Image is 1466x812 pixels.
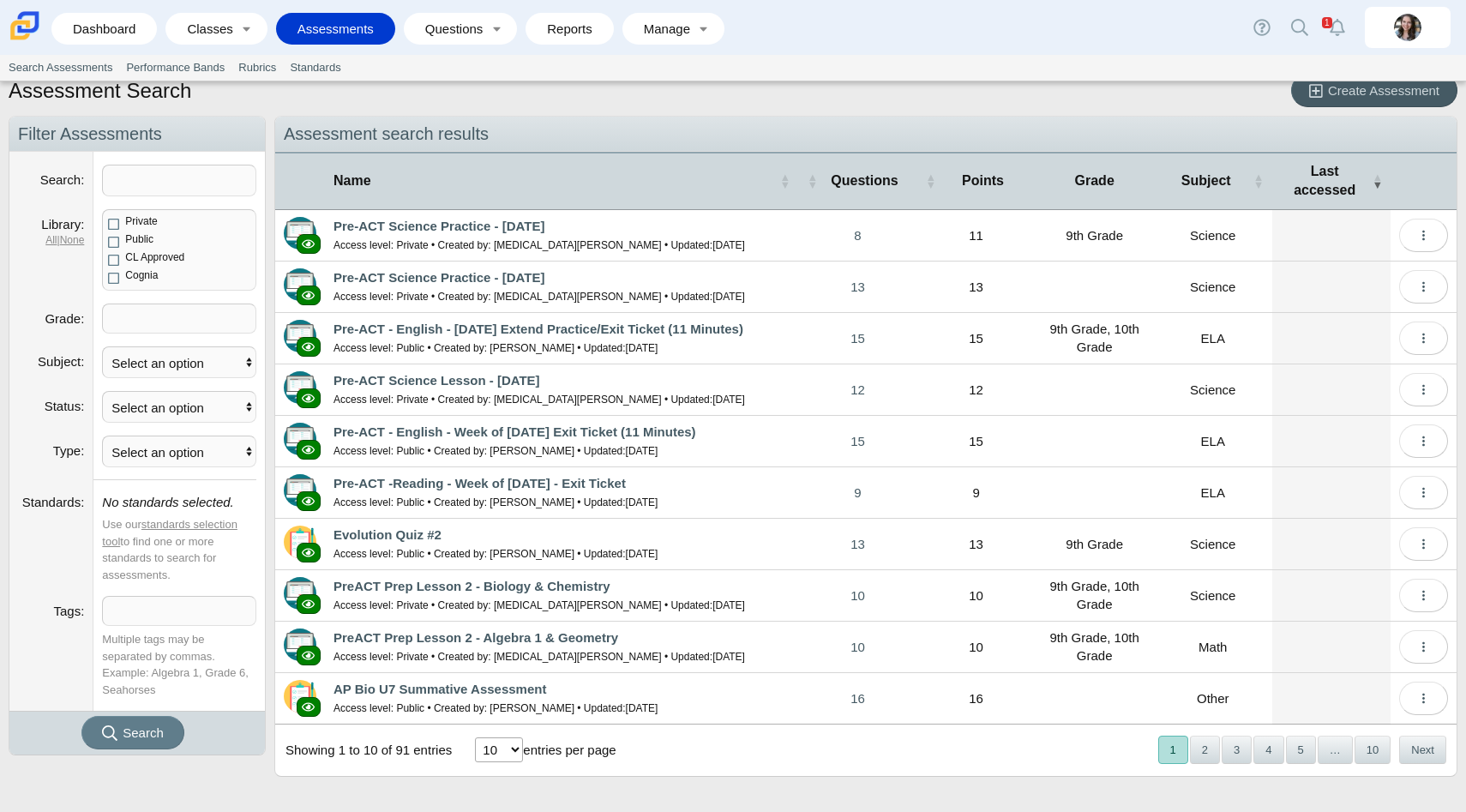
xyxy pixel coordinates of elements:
[7,32,43,46] a: Carmen School of Science & Technology
[102,518,237,548] a: standards selection tool
[412,13,484,45] a: Questions
[917,673,1036,725] td: 16
[333,424,696,439] a: Pre-ACT - English - Week of [DATE] Exit Ticket (11 Minutes)
[1190,736,1220,764] button: 2
[1222,736,1252,764] button: 3
[1318,736,1353,764] span: …
[807,172,817,189] span: Questions : Activate to sort
[45,234,57,246] a: All
[626,496,658,508] time: Apr 4, 2024 at 9:08 AM
[333,171,776,190] span: Name
[940,171,1027,190] span: Points
[102,631,256,698] div: Multiple tags may be separated by commas. Example: Algebra 1, Grade 6, Seahorses
[235,13,259,45] a: Toggle expanded
[284,423,316,455] img: type-advanced.svg
[81,716,184,749] button: Search
[284,371,316,404] img: type-advanced.svg
[1399,270,1448,304] button: More options
[125,251,184,263] span: CL Approved
[1154,467,1272,519] td: ELA
[284,577,316,610] img: type-advanced.svg
[712,394,745,406] time: Mar 12, 2024 at 8:59 AM
[284,526,316,558] img: type-scannable.svg
[692,13,716,45] a: Toggle expanded
[102,304,256,334] tags: ​
[798,519,916,569] a: 13
[1154,570,1272,622] td: Science
[1399,579,1448,612] button: More options
[333,476,626,490] a: Pre-ACT -Reading - Week of [DATE] - Exit Ticket
[917,519,1036,570] td: 13
[798,673,916,724] a: 16
[333,219,544,233] a: Pre-ACT Science Practice - [DATE]
[125,233,153,245] span: Public
[333,342,658,354] small: Access level: Public • Created by: [PERSON_NAME] • Updated:
[1154,416,1272,467] td: ELA
[1399,424,1448,458] button: More options
[1399,476,1448,509] button: More options
[1365,7,1451,48] a: emma.shaffer.oqibq1
[523,743,616,757] label: entries per page
[917,210,1036,262] td: 11
[333,682,546,696] a: AP Bio U7 Summative Assessment
[125,215,157,227] span: Private
[333,702,658,714] small: Access level: Public • Created by: [PERSON_NAME] • Updated:
[1154,622,1272,673] td: Math
[917,570,1036,622] td: 10
[1163,171,1250,190] span: Subject
[284,320,316,352] img: type-advanced.svg
[1399,736,1446,764] button: Next
[38,354,84,369] label: Subject
[631,13,692,45] a: Manage
[1253,736,1283,764] button: 4
[9,117,265,152] h2: Filter Assessments
[712,291,745,303] time: Mar 1, 2024 at 12:06 PM
[534,13,605,45] a: Reports
[1154,673,1272,725] td: Other
[284,217,316,250] img: type-advanced.svg
[125,269,158,281] span: Cognia
[284,474,316,507] img: type-advanced.svg
[1036,313,1154,364] td: 9th Grade, 10th Grade
[53,604,84,618] label: Tags
[917,467,1036,519] td: 9
[798,262,916,312] a: 13
[1319,9,1356,46] a: Alerts
[917,313,1036,364] td: 15
[333,579,610,593] a: PreACT Prep Lesson 2 - Biology & Chemistry
[798,467,916,518] a: 9
[926,172,936,189] span: Points : Activate to sort
[626,445,658,457] time: Apr 1, 2024 at 8:07 AM
[626,548,658,560] time: May 13, 2024 at 1:43 PM
[626,342,658,354] time: Apr 1, 2024 at 10:06 AM
[2,55,119,81] a: Search Assessments
[333,291,745,303] small: Access level: Private • Created by: [MEDICAL_DATA][PERSON_NAME] • Updated:
[1399,527,1448,561] button: More options
[1036,622,1154,673] td: 9th Grade, 10th Grade
[798,210,916,261] a: 8
[333,548,658,560] small: Access level: Public • Created by: [PERSON_NAME] • Updated:
[626,702,658,714] time: Feb 14, 2024 at 1:58 PM
[22,495,85,509] label: Standards
[333,394,745,406] small: Access level: Private • Created by: [MEDICAL_DATA][PERSON_NAME] • Updated:
[1157,736,1446,764] nav: pagination
[102,596,256,626] tags: ​
[798,416,916,466] a: 15
[484,13,508,45] a: Toggle expanded
[102,516,256,583] div: Use our to find one or more standards to search for assessments.
[1399,630,1448,664] button: More options
[798,622,916,672] a: 10
[917,364,1036,416] td: 12
[275,725,452,776] div: Showing 1 to 10 of 91 entries
[1036,519,1154,570] td: 9th Grade
[53,443,85,458] label: Type
[779,172,790,189] span: Name : Activate to sort
[333,322,743,336] a: Pre-ACT - English - [DATE] Extend Practice/Exit Ticket (11 Minutes)
[1394,14,1421,41] img: emma.shaffer.oqibq1
[7,8,43,44] img: Carmen School of Science & Technology
[1154,313,1272,364] td: ELA
[1158,736,1188,764] button: 1
[40,172,85,187] label: Search
[333,239,745,251] small: Access level: Private • Created by: [MEDICAL_DATA][PERSON_NAME] • Updated:
[119,55,231,81] a: Performance Bands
